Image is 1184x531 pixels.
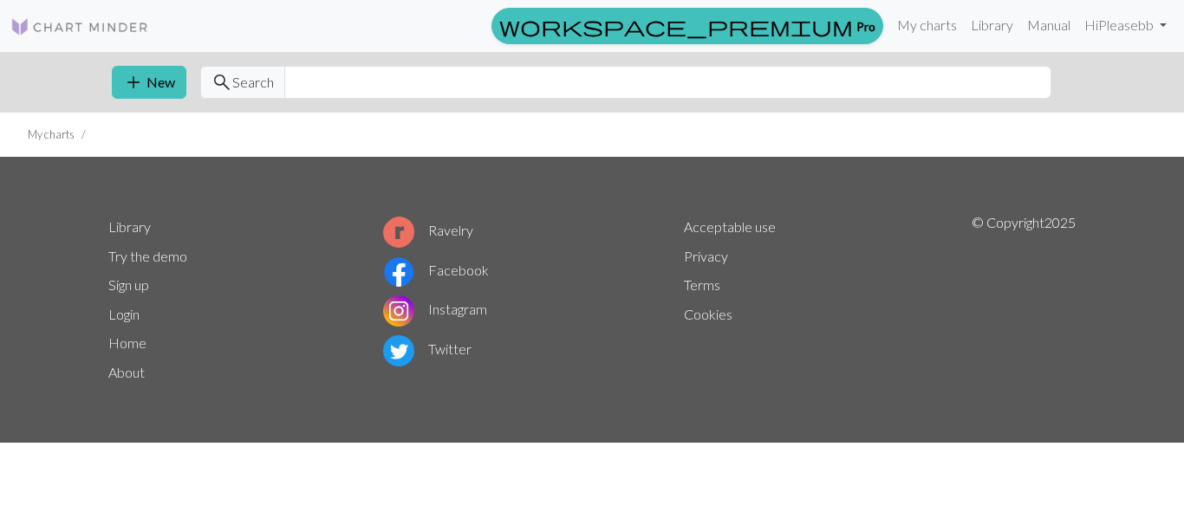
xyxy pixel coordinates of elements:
img: Ravelry logo [383,217,414,248]
button: New [112,66,186,99]
a: Ravelry [383,222,473,238]
img: Facebook logo [383,256,414,288]
a: Facebook [383,262,489,278]
a: Login [108,306,140,322]
a: Library [108,218,151,235]
a: Home [108,334,146,351]
a: Pro [491,8,883,44]
li: My charts [28,126,75,143]
a: Cookies [684,306,732,322]
a: Acceptable use [684,218,776,235]
a: Try the demo [108,248,187,264]
a: Sign up [108,276,149,293]
a: My charts [890,8,964,42]
img: Twitter logo [383,335,414,366]
a: Library [964,8,1020,42]
a: Twitter [383,340,472,357]
span: search [211,70,232,94]
a: Instagram [383,301,487,317]
a: Privacy [684,248,728,264]
a: HiPleasebb [1077,8,1174,42]
img: Instagram logo [383,295,414,327]
p: © Copyright 2025 [972,212,1076,387]
a: Manual [1020,8,1077,42]
span: add [123,70,144,94]
span: workspace_premium [499,14,853,38]
span: Search [232,72,274,93]
img: Logo [10,16,149,37]
a: Terms [684,276,720,293]
a: About [108,364,145,380]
